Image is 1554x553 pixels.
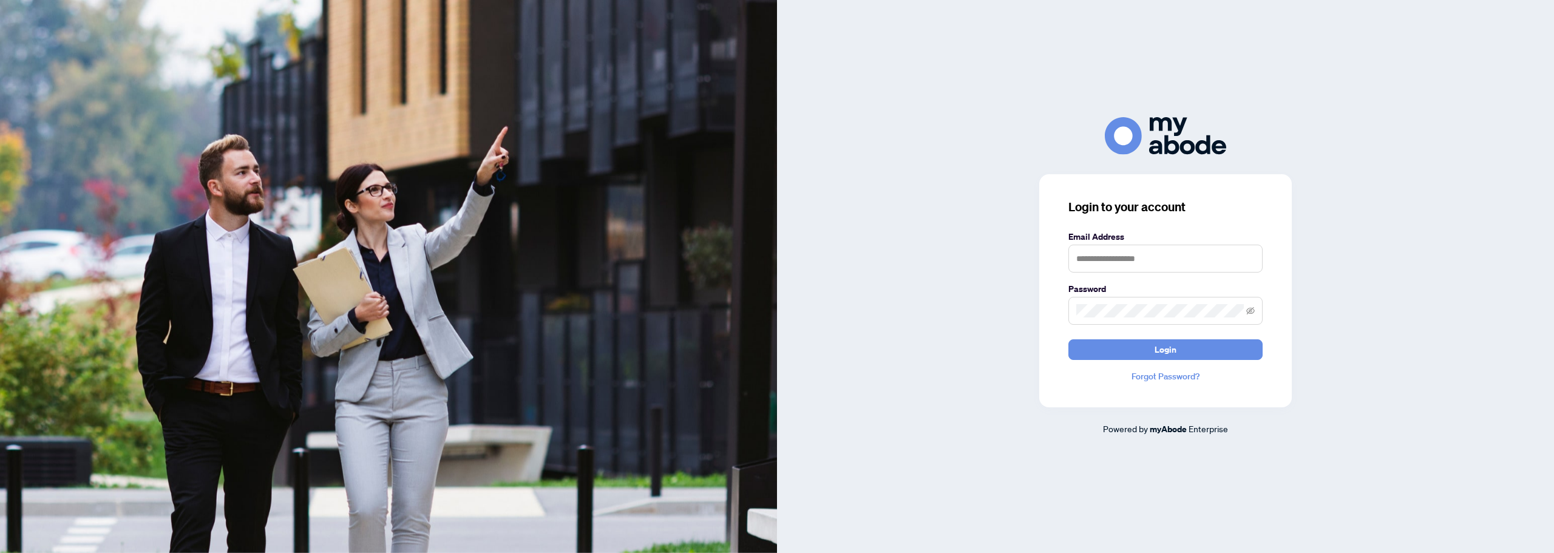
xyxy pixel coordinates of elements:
[1068,282,1263,296] label: Password
[1105,117,1226,154] img: ma-logo
[1246,307,1255,315] span: eye-invisible
[1189,423,1228,434] span: Enterprise
[1150,422,1187,436] a: myAbode
[1103,423,1148,434] span: Powered by
[1068,370,1263,383] a: Forgot Password?
[1068,230,1263,243] label: Email Address
[1068,198,1263,215] h3: Login to your account
[1155,340,1176,359] span: Login
[1068,339,1263,360] button: Login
